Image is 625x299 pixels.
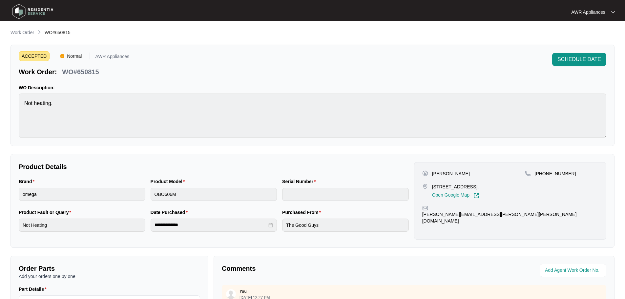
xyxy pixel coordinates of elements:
[151,209,190,216] label: Date Purchased
[19,273,200,280] p: Add your orders one by one
[151,188,277,201] input: Product Model
[62,67,99,76] p: WO#650815
[240,289,247,294] p: You
[422,211,598,224] p: [PERSON_NAME][EMAIL_ADDRESS][PERSON_NAME][PERSON_NAME][DOMAIN_NAME]
[473,193,479,199] img: Link-External
[571,9,605,15] p: AWR Appliances
[45,30,71,35] span: WO#650815
[422,170,428,176] img: user-pin
[37,30,42,35] img: chevron-right
[19,286,49,292] label: Part Details
[19,209,74,216] label: Product Fault or Query
[282,209,323,216] label: Purchased From
[552,53,606,66] button: SCHEDULE DATE
[432,183,479,190] p: [STREET_ADDRESS],
[282,219,409,232] input: Purchased From
[19,162,409,171] p: Product Details
[545,267,602,274] input: Add Agent Work Order No.
[282,178,318,185] label: Serial Number
[535,170,576,177] p: [PHONE_NUMBER]
[19,264,200,273] p: Order Parts
[422,205,428,211] img: map-pin
[422,183,428,189] img: map-pin
[19,84,606,91] p: WO Description:
[10,29,34,36] p: Work Order
[19,188,145,201] input: Brand
[282,188,409,201] input: Serial Number
[19,67,57,76] p: Work Order:
[60,54,64,58] img: Vercel Logo
[226,289,236,299] img: user.svg
[432,193,479,199] a: Open Google Map
[10,2,56,21] img: residentia service logo
[151,178,188,185] label: Product Model
[19,219,145,232] input: Product Fault or Query
[222,264,409,273] p: Comments
[19,94,606,138] textarea: Not heating.
[64,51,84,61] span: Normal
[557,55,601,63] span: SCHEDULE DATE
[525,170,531,176] img: map-pin
[95,54,129,61] p: AWR Appliances
[432,170,470,177] p: [PERSON_NAME]
[9,29,35,36] a: Work Order
[611,11,615,14] img: dropdown arrow
[155,222,267,228] input: Date Purchased
[19,178,37,185] label: Brand
[19,51,50,61] span: ACCEPTED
